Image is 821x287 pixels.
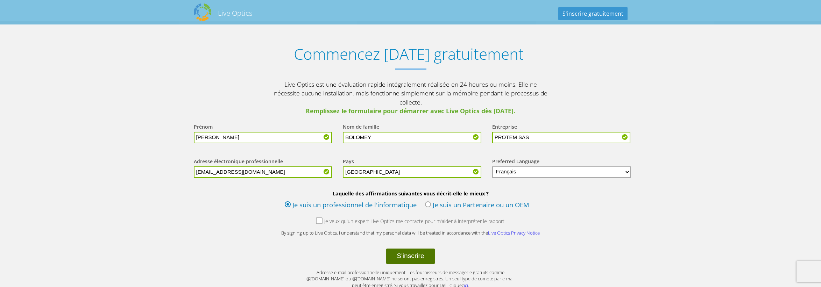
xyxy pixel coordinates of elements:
a: S'inscrire gratuitement [558,7,628,20]
p: Live Optics est une évaluation rapide intégralement réalisée en 24 heures ou moins. Elle ne néces... [271,80,551,116]
h1: Commencez [DATE] gratuitement [187,45,631,63]
h2: Live Optics [218,8,252,18]
label: Preferred Language [492,158,539,166]
label: Prénom [194,123,213,132]
label: Je veux qu'un expert Live Optics me contacte pour m'aider à interpréter le rapport. [316,218,505,226]
b: Laquelle des affirmations suivantes vous décrit-elle le mieux ? [187,190,635,197]
label: Je suis un professionnel de l'informatique [285,200,417,211]
label: Je suis un Partenaire ou un OEM [425,200,529,211]
button: S'inscrire [386,249,434,264]
a: Live Optics Privacy Notice [488,230,540,236]
img: Dell Dpack [194,3,211,21]
p: By signing up to Live Optics, I understand that my personal data will be treated in accordance wi... [271,230,551,236]
input: Start typing to search for a country [343,166,481,178]
span: Remplissez le formulaire pour démarrer avec Live Optics dès [DATE]. [271,107,551,116]
label: Entreprise [492,123,517,132]
label: Adresse électronique professionnelle [194,158,283,166]
label: Pays [343,158,354,166]
label: Nom de famille [343,123,379,132]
